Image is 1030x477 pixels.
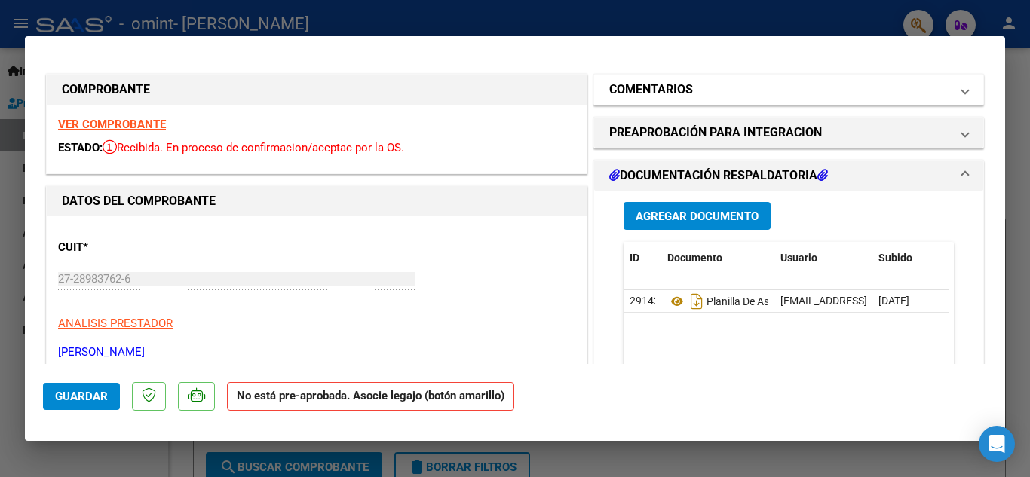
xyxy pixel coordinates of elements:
mat-expansion-panel-header: COMENTARIOS [594,75,983,105]
span: Recibida. En proceso de confirmacion/aceptac por la OS. [103,141,404,154]
strong: DATOS DEL COMPROBANTE [62,194,216,208]
span: [DATE] [878,295,909,307]
span: ESTADO: [58,141,103,154]
datatable-header-cell: ID [624,242,661,274]
datatable-header-cell: Subido [872,242,948,274]
span: ANALISIS PRESTADOR [58,316,173,330]
span: Planilla De Asistencia [667,295,805,307]
h1: DOCUMENTACIÓN RESPALDATORIA [609,167,828,185]
datatable-header-cell: Usuario [774,242,872,274]
span: 29142 [630,295,660,307]
span: ID [630,252,639,264]
h1: COMENTARIOS [609,81,693,99]
i: Descargar documento [687,289,707,313]
mat-expansion-panel-header: PREAPROBACIÓN PARA INTEGRACION [594,118,983,148]
mat-expansion-panel-header: DOCUMENTACIÓN RESPALDATORIA [594,161,983,191]
span: Guardar [55,390,108,403]
span: Usuario [780,252,817,264]
a: VER COMPROBANTE [58,118,166,131]
datatable-header-cell: Documento [661,242,774,274]
p: CUIT [58,239,213,256]
strong: COMPROBANTE [62,82,150,96]
button: Guardar [43,383,120,410]
span: Documento [667,252,722,264]
span: Agregar Documento [636,209,759,223]
p: [PERSON_NAME] [58,344,575,361]
span: Subido [878,252,912,264]
h1: PREAPROBACIÓN PARA INTEGRACION [609,124,822,142]
div: Open Intercom Messenger [979,426,1015,462]
datatable-header-cell: Acción [948,242,1023,274]
strong: No está pre-aprobada. Asocie legajo (botón amarillo) [227,382,514,411]
button: Agregar Documento [624,202,771,230]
